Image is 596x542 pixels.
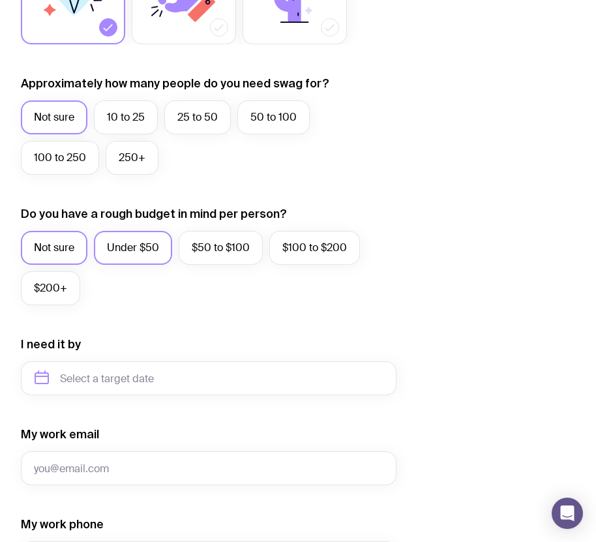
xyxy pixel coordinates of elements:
label: $50 to $100 [179,231,263,265]
label: I need it by [21,337,81,352]
label: My work phone [21,517,104,532]
label: 250+ [106,141,158,175]
label: Do you have a rough budget in mind per person? [21,206,287,222]
label: $100 to $200 [269,231,360,265]
label: Not sure [21,100,87,134]
label: Approximately how many people do you need swag for? [21,76,329,91]
div: Open Intercom Messenger [552,498,583,529]
label: Under $50 [94,231,172,265]
label: 100 to 250 [21,141,99,175]
label: Not sure [21,231,87,265]
label: 10 to 25 [94,100,158,134]
label: 25 to 50 [164,100,231,134]
input: Select a target date [21,361,396,395]
label: $200+ [21,271,80,305]
label: My work email [21,427,99,442]
label: 50 to 100 [237,100,310,134]
input: you@email.com [21,451,396,485]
